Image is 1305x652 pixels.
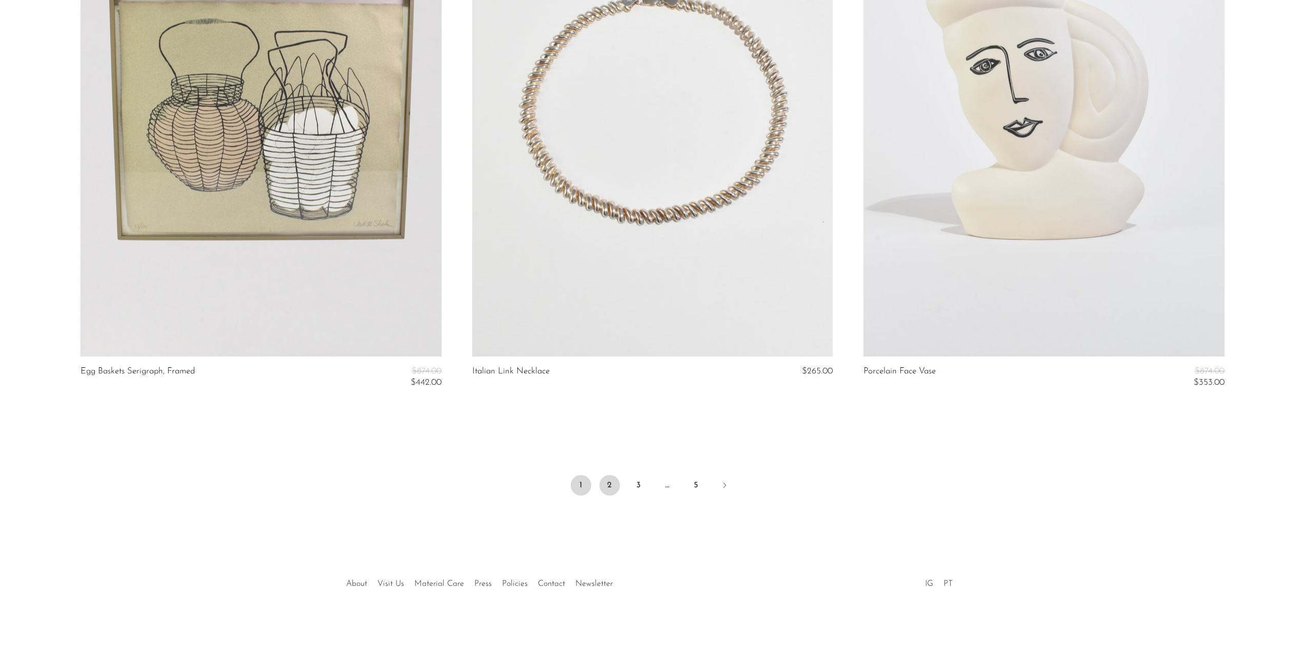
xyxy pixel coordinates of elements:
[1194,378,1224,387] span: $353.00
[377,580,404,588] a: Visit Us
[925,580,933,588] a: IG
[686,475,706,496] a: 5
[599,475,620,496] a: 2
[714,475,735,498] a: Next
[1195,367,1224,376] span: $874.00
[411,378,441,387] span: $442.00
[802,367,833,376] span: $265.00
[414,580,464,588] a: Material Care
[474,580,492,588] a: Press
[920,571,958,591] ul: Social Medias
[657,475,677,496] span: …
[864,367,936,388] a: Porcelain Face Vase
[81,367,195,388] a: Egg Baskets Serigraph, Framed
[502,580,528,588] a: Policies
[571,475,591,496] span: 1
[538,580,565,588] a: Contact
[341,571,618,591] ul: Quick links
[412,367,441,376] span: $874.00
[472,367,550,376] a: Italian Link Necklace
[346,580,367,588] a: About
[943,580,953,588] a: PT
[628,475,649,496] a: 3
